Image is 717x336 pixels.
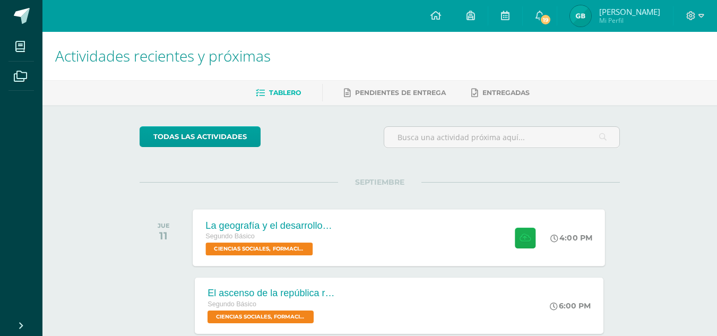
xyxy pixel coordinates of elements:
div: 4:00 PM [551,233,593,243]
span: Segundo Básico [208,300,256,308]
a: Tablero [256,84,301,101]
span: Segundo Básico [206,232,255,240]
div: 6:00 PM [550,301,591,311]
div: El ascenso de la república romana [208,288,335,299]
a: todas las Actividades [140,126,261,147]
img: 9202080ec4ba4b228d4b8ca3394de0c0.png [570,5,591,27]
a: Pendientes de entrega [344,84,446,101]
span: Tablero [269,89,301,97]
span: [PERSON_NAME] [599,6,660,17]
div: La geografía y el desarrollo inicial de [GEOGRAPHIC_DATA] [206,220,334,231]
span: Mi Perfil [599,16,660,25]
span: 19 [540,14,551,25]
input: Busca una actividad próxima aquí... [384,127,619,148]
span: Entregadas [482,89,530,97]
span: Pendientes de entrega [355,89,446,97]
span: SEPTIEMBRE [338,177,421,187]
div: 11 [158,229,170,242]
span: Actividades recientes y próximas [55,46,271,66]
div: JUE [158,222,170,229]
span: CIENCIAS SOCIALES, FORMACIÓN CIUDADANA E INTERCULTURALIDAD 'Sección C' [206,243,313,255]
a: Entregadas [471,84,530,101]
span: CIENCIAS SOCIALES, FORMACIÓN CIUDADANA E INTERCULTURALIDAD 'Sección C' [208,311,314,323]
